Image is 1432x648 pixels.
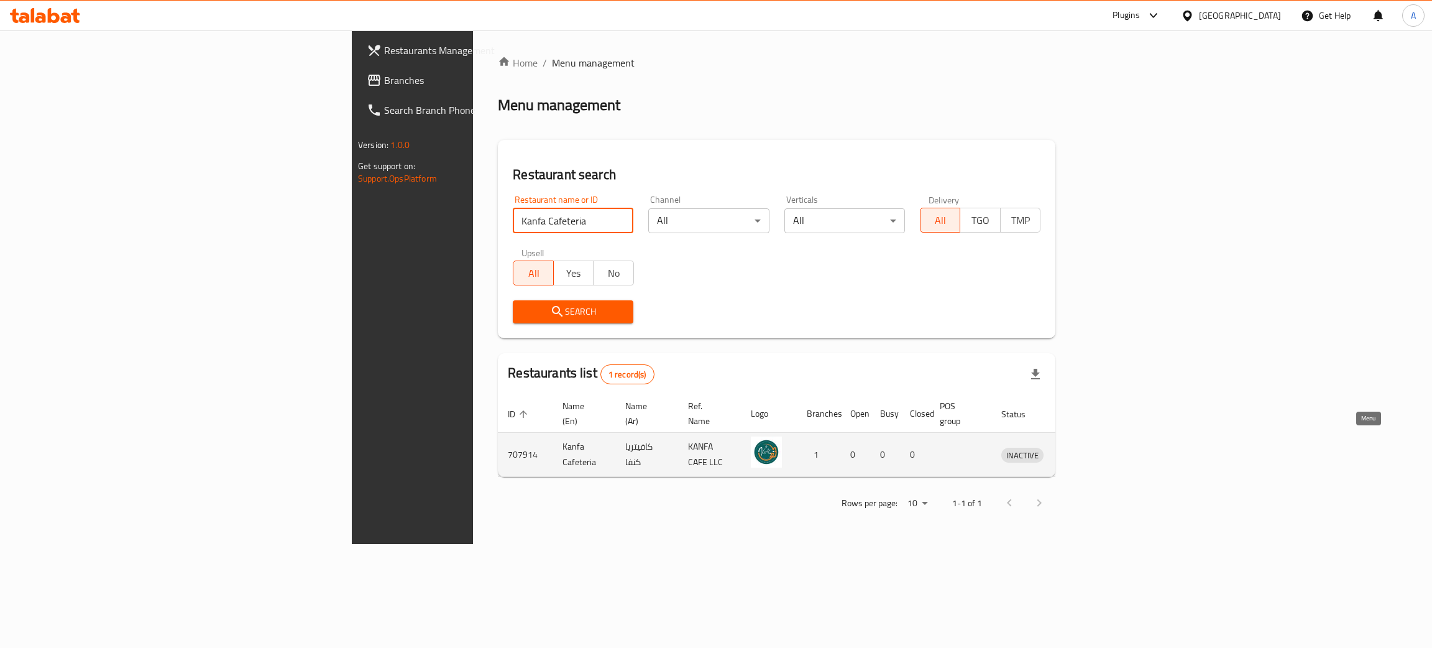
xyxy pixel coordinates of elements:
[518,264,548,282] span: All
[357,35,591,65] a: Restaurants Management
[925,211,955,229] span: All
[688,399,726,428] span: Ref. Name
[384,103,581,118] span: Search Branch Phone
[870,433,900,477] td: 0
[920,208,960,233] button: All
[384,73,581,88] span: Branches
[1199,9,1281,22] div: [GEOGRAPHIC_DATA]
[1113,8,1140,23] div: Plugins
[648,208,769,233] div: All
[929,195,960,204] label: Delivery
[553,261,594,285] button: Yes
[552,55,635,70] span: Menu management
[599,264,628,282] span: No
[357,95,591,125] a: Search Branch Phone
[840,395,870,433] th: Open
[562,399,600,428] span: Name (En)
[358,158,415,174] span: Get support on:
[600,364,654,384] div: Total records count
[797,433,840,477] td: 1
[965,211,995,229] span: TGO
[1006,211,1035,229] span: TMP
[741,395,797,433] th: Logo
[523,304,623,320] span: Search
[513,300,633,323] button: Search
[842,496,897,511] p: Rows per page:
[559,264,589,282] span: Yes
[498,395,1101,477] table: enhanced table
[358,137,388,153] span: Version:
[615,433,678,477] td: كافيتريا كنفا
[940,399,976,428] span: POS group
[601,369,654,381] span: 1 record(s)
[751,437,782,468] img: Kanfa Cafeteria
[384,43,581,58] span: Restaurants Management
[1000,208,1040,233] button: TMP
[625,399,663,428] span: Name (Ar)
[513,261,553,285] button: All
[498,55,1055,70] nav: breadcrumb
[902,494,932,513] div: Rows per page:
[870,395,900,433] th: Busy
[840,433,870,477] td: 0
[1411,9,1416,22] span: A
[797,395,840,433] th: Branches
[358,170,437,187] a: Support.OpsPlatform
[513,208,633,233] input: Search for restaurant name or ID..
[1021,359,1050,389] div: Export file
[593,261,633,285] button: No
[784,208,905,233] div: All
[1001,448,1044,463] span: INACTIVE
[513,165,1040,184] h2: Restaurant search
[390,137,410,153] span: 1.0.0
[1001,407,1042,422] span: Status
[952,496,982,511] p: 1-1 of 1
[900,433,930,477] td: 0
[678,433,741,477] td: KANFA CAFE LLC
[357,65,591,95] a: Branches
[900,395,930,433] th: Closed
[508,364,654,384] h2: Restaurants list
[960,208,1000,233] button: TGO
[521,248,544,257] label: Upsell
[508,407,531,422] span: ID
